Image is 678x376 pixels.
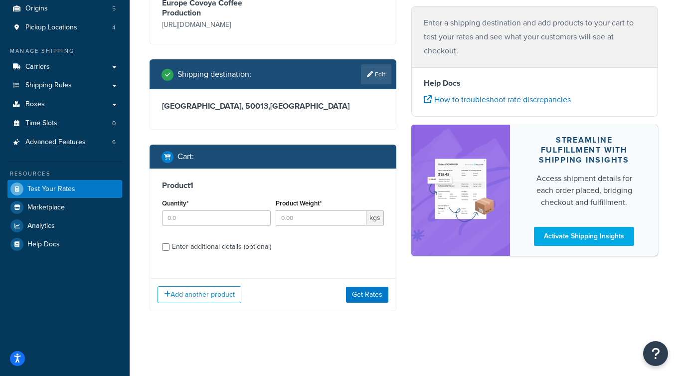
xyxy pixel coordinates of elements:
[7,95,122,114] a: Boxes
[25,100,45,109] span: Boxes
[25,138,86,147] span: Advanced Features
[25,23,77,32] span: Pickup Locations
[7,76,122,95] a: Shipping Rules
[7,47,122,55] div: Manage Shipping
[7,114,122,133] li: Time Slots
[346,287,388,303] button: Get Rates
[162,199,188,207] label: Quantity*
[177,152,194,161] h2: Cart :
[27,240,60,249] span: Help Docs
[112,119,116,128] span: 0
[424,16,646,58] p: Enter a shipping destination and add products to your cart to test your rates and see what your c...
[276,199,322,207] label: Product Weight*
[276,210,367,225] input: 0.00
[112,23,116,32] span: 4
[27,222,55,230] span: Analytics
[366,210,384,225] span: kgs
[7,18,122,37] a: Pickup Locations4
[7,198,122,216] a: Marketplace
[112,4,116,13] span: 5
[162,101,384,111] h3: [GEOGRAPHIC_DATA], 50013 , [GEOGRAPHIC_DATA]
[7,58,122,76] a: Carriers
[158,286,241,303] button: Add another product
[27,185,75,193] span: Test Your Rates
[7,133,122,152] li: Advanced Features
[426,140,495,241] img: feature-image-si-e24932ea9b9fcd0ff835db86be1ff8d589347e8876e1638d903ea230a36726be.png
[361,64,391,84] a: Edit
[7,180,122,198] a: Test Your Rates
[534,226,634,245] a: Activate Shipping Insights
[424,94,571,105] a: How to troubleshoot rate discrepancies
[27,203,65,212] span: Marketplace
[25,63,50,71] span: Carriers
[112,138,116,147] span: 6
[25,81,72,90] span: Shipping Rules
[534,172,634,208] div: Access shipment details for each order placed, bridging checkout and fulfillment.
[7,18,122,37] li: Pickup Locations
[162,181,384,190] h3: Product 1
[172,240,271,254] div: Enter additional details (optional)
[424,77,646,89] h4: Help Docs
[162,210,271,225] input: 0.0
[7,235,122,253] a: Help Docs
[7,114,122,133] a: Time Slots0
[643,341,668,366] button: Open Resource Center
[7,217,122,235] a: Analytics
[25,4,48,13] span: Origins
[7,170,122,178] div: Resources
[25,119,57,128] span: Time Slots
[534,135,634,165] div: Streamline Fulfillment with Shipping Insights
[177,70,251,79] h2: Shipping destination :
[162,18,271,32] p: [URL][DOMAIN_NAME]
[7,133,122,152] a: Advanced Features6
[162,243,169,251] input: Enter additional details (optional)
